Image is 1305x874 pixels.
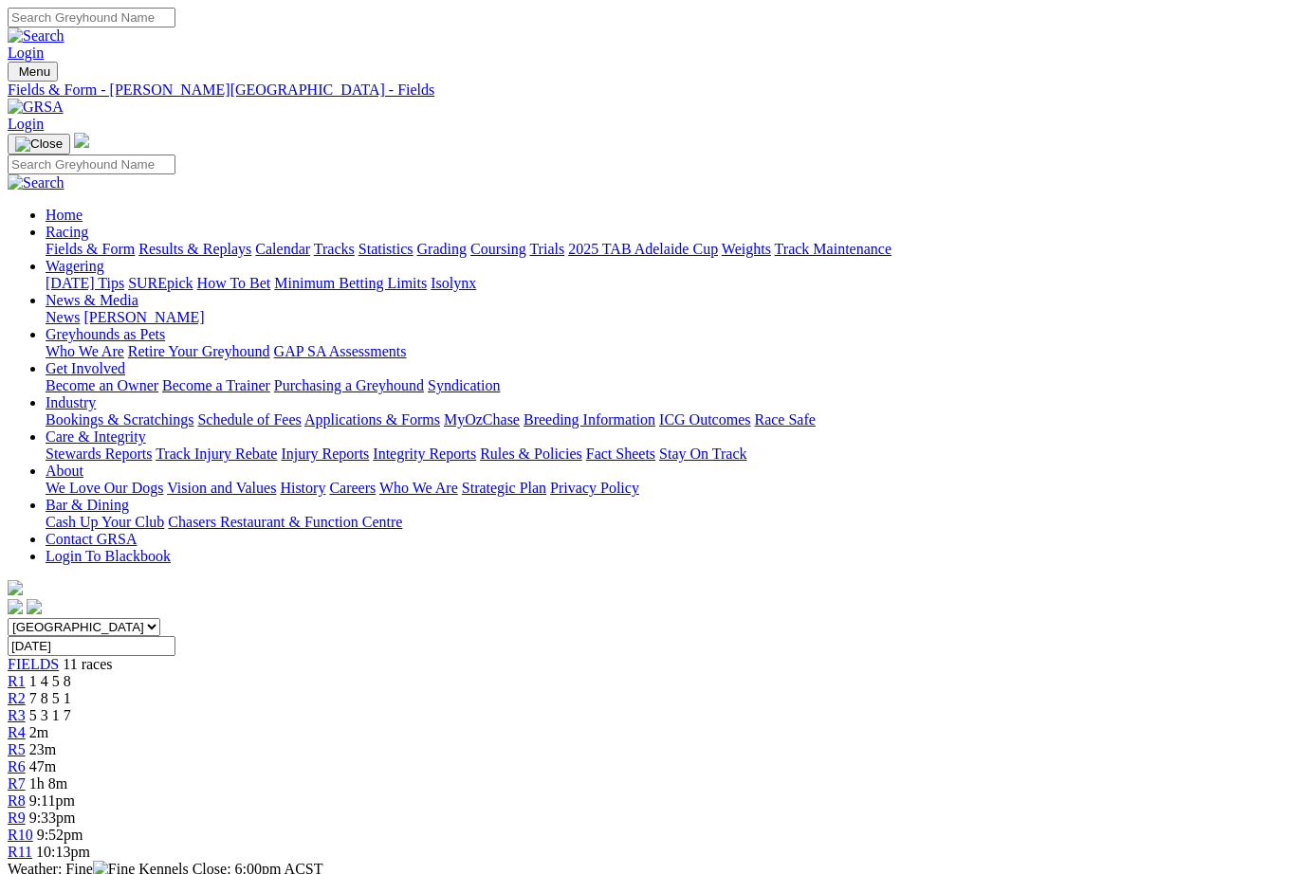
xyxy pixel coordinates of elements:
[29,741,56,757] span: 23m
[8,673,26,689] a: R1
[8,827,33,843] a: R10
[29,673,71,689] span: 1 4 5 8
[431,275,476,291] a: Isolynx
[314,241,355,257] a: Tracks
[168,514,402,530] a: Chasers Restaurant & Function Centre
[63,656,112,672] span: 11 races
[46,343,124,359] a: Who We Are
[568,241,718,257] a: 2025 TAB Adelaide Cup
[46,258,104,274] a: Wagering
[197,411,301,428] a: Schedule of Fees
[29,792,75,809] span: 9:11pm
[46,548,171,564] a: Login To Blackbook
[46,514,1297,531] div: Bar & Dining
[29,758,56,774] span: 47m
[8,174,64,191] img: Search
[529,241,564,257] a: Trials
[128,343,270,359] a: Retire Your Greyhound
[304,411,440,428] a: Applications & Forms
[46,207,83,223] a: Home
[8,741,26,757] a: R5
[36,844,90,860] span: 10:13pm
[586,446,655,462] a: Fact Sheets
[46,446,1297,463] div: Care & Integrity
[46,446,152,462] a: Stewards Reports
[8,810,26,826] a: R9
[46,360,125,376] a: Get Involved
[46,275,1297,292] div: Wagering
[8,792,26,809] a: R8
[128,275,193,291] a: SUREpick
[550,480,639,496] a: Privacy Policy
[8,707,26,723] a: R3
[480,446,582,462] a: Rules & Policies
[8,116,44,132] a: Login
[74,133,89,148] img: logo-grsa-white.png
[274,275,427,291] a: Minimum Betting Limits
[280,480,325,496] a: History
[274,343,407,359] a: GAP SA Assessments
[46,377,1297,394] div: Get Involved
[8,844,32,860] a: R11
[46,497,129,513] a: Bar & Dining
[8,690,26,706] a: R2
[37,827,83,843] span: 9:52pm
[8,134,70,155] button: Toggle navigation
[8,82,1297,99] div: Fields & Form - [PERSON_NAME][GEOGRAPHIC_DATA] - Fields
[46,428,146,445] a: Care & Integrity
[46,241,135,257] a: Fields & Form
[8,599,23,614] img: facebook.svg
[29,690,71,706] span: 7 8 5 1
[754,411,815,428] a: Race Safe
[8,580,23,595] img: logo-grsa-white.png
[83,309,204,325] a: [PERSON_NAME]
[8,656,59,672] span: FIELDS
[46,377,158,393] a: Become an Owner
[15,137,63,152] img: Close
[428,377,500,393] a: Syndication
[19,64,50,79] span: Menu
[29,724,48,740] span: 2m
[524,411,655,428] a: Breeding Information
[8,636,175,656] input: Select date
[46,326,165,342] a: Greyhounds as Pets
[46,411,193,428] a: Bookings & Scratchings
[46,394,96,410] a: Industry
[8,99,64,116] img: GRSA
[379,480,458,496] a: Who We Are
[8,27,64,45] img: Search
[8,62,58,82] button: Toggle navigation
[46,480,1297,497] div: About
[138,241,251,257] a: Results & Replays
[46,531,137,547] a: Contact GRSA
[46,309,80,325] a: News
[659,446,746,462] a: Stay On Track
[417,241,467,257] a: Grading
[8,758,26,774] a: R6
[373,446,476,462] a: Integrity Reports
[8,724,26,740] a: R4
[462,480,546,496] a: Strategic Plan
[46,292,138,308] a: News & Media
[8,775,26,792] a: R7
[8,8,175,27] input: Search
[162,377,270,393] a: Become a Trainer
[197,275,271,291] a: How To Bet
[46,480,163,496] a: We Love Our Dogs
[659,411,750,428] a: ICG Outcomes
[29,810,76,826] span: 9:33pm
[29,707,71,723] span: 5 3 1 7
[281,446,369,462] a: Injury Reports
[156,446,277,462] a: Track Injury Rebate
[775,241,891,257] a: Track Maintenance
[46,463,83,479] a: About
